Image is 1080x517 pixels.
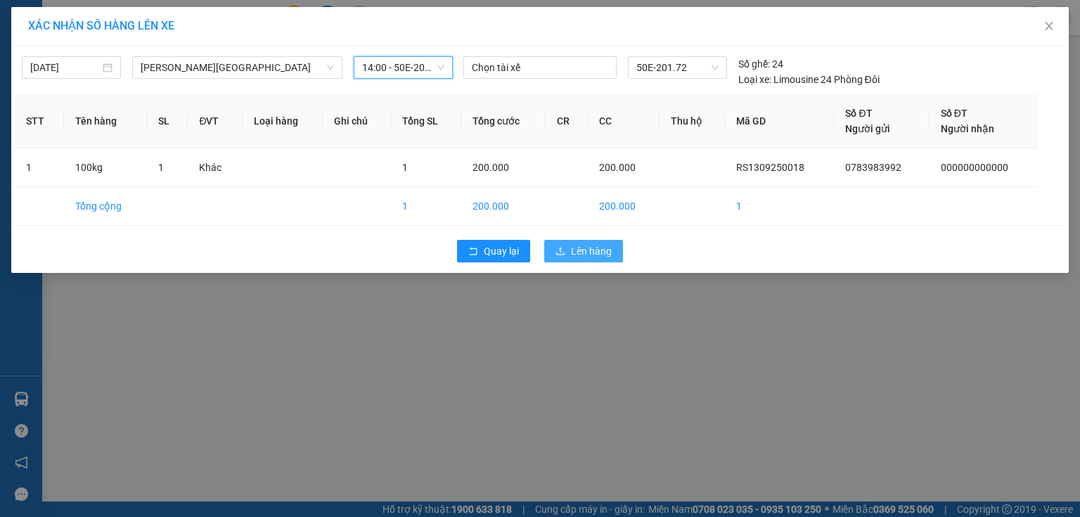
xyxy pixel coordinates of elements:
span: Lên hàng [571,243,612,259]
th: Tên hàng [64,94,147,148]
div: 24 [738,56,783,72]
th: CC [588,94,659,148]
td: 200.000 [588,187,659,226]
span: Người nhận [941,123,994,134]
span: XÁC NHẬN SỐ HÀNG LÊN XE [28,19,174,32]
span: 200.000 [599,162,636,173]
span: RS1309250018 [736,162,804,173]
span: Người gửi [845,123,890,134]
td: 1 [725,187,835,226]
span: 1 [158,162,164,173]
span: 50E-201.72 [636,57,718,78]
span: down [326,63,335,72]
span: 1 [402,162,408,173]
button: uploadLên hàng [544,240,623,262]
span: 14:00 - 50E-201.72 [362,57,444,78]
button: rollbackQuay lại [457,240,530,262]
th: Tổng cước [461,94,546,148]
th: Thu hộ [660,94,725,148]
td: 1 [391,187,461,226]
span: Số ghế: [738,56,770,72]
th: CR [546,94,588,148]
th: Ghi chú [323,94,391,148]
span: Hà Tiên - Đà Lạt [141,57,334,78]
td: 1 [15,148,64,187]
th: Mã GD [725,94,835,148]
span: 000000000000 [941,162,1008,173]
td: 200.000 [461,187,546,226]
span: Số ĐT [941,108,967,119]
span: Số ĐT [845,108,872,119]
span: Quay lại [484,243,519,259]
td: 100kg [64,148,147,187]
th: Loại hàng [243,94,323,148]
input: 13/09/2025 [30,60,100,75]
button: Close [1029,7,1069,46]
th: ĐVT [188,94,242,148]
span: 0783983992 [845,162,901,173]
td: Tổng cộng [64,187,147,226]
th: Tổng SL [391,94,461,148]
span: close [1043,20,1055,32]
span: rollback [468,246,478,257]
span: Loại xe: [738,72,771,87]
span: 200.000 [472,162,509,173]
span: upload [555,246,565,257]
td: Khác [188,148,242,187]
div: Limousine 24 Phòng Đôi [738,72,880,87]
th: STT [15,94,64,148]
th: SL [147,94,188,148]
